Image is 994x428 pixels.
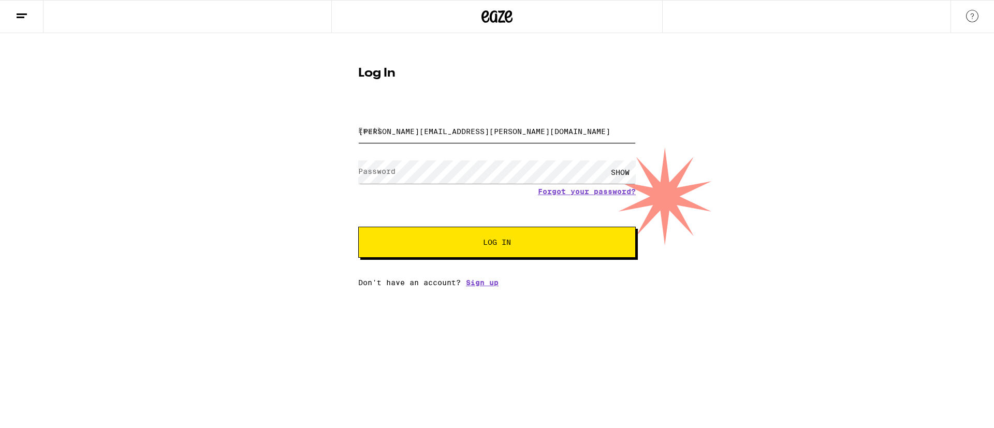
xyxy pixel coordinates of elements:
span: Hi. Need any help? [6,7,75,16]
input: Email [358,120,636,143]
button: Log In [358,227,636,258]
a: Sign up [466,278,499,287]
div: Don't have an account? [358,278,636,287]
a: Forgot your password? [538,187,636,196]
label: Email [358,126,382,135]
h1: Log In [358,67,636,80]
label: Password [358,167,396,175]
div: SHOW [605,160,636,184]
span: Log In [483,239,511,246]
